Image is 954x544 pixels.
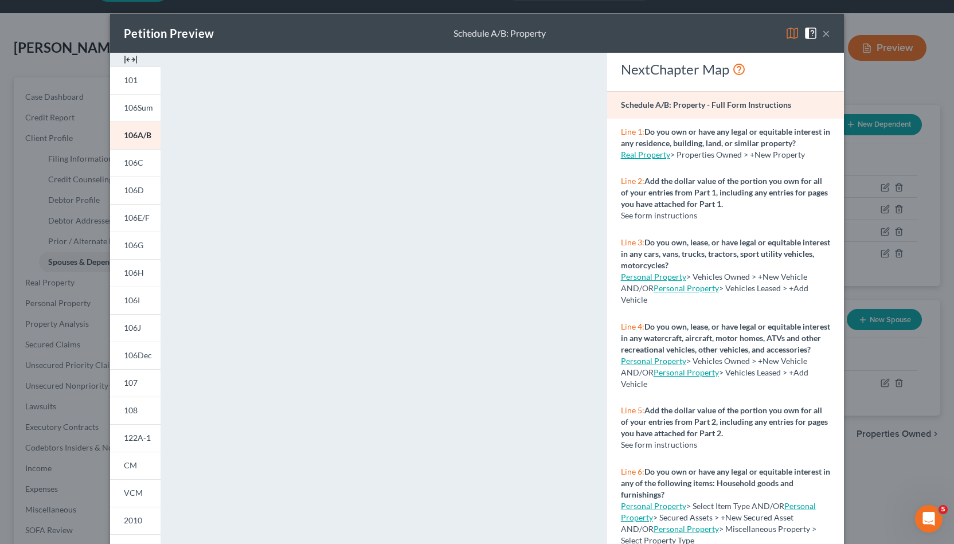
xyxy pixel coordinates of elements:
[621,356,807,377] span: > Vehicles Owned > +New Vehicle AND/OR
[124,433,151,443] span: 122A-1
[621,150,670,159] a: Real Property
[654,283,719,293] a: Personal Property
[124,185,144,195] span: 106D
[110,397,161,424] a: 108
[621,501,686,511] a: Personal Property
[124,405,138,415] span: 108
[804,26,818,40] img: help-close-5ba153eb36485ed6c1ea00a893f15db1cb9b99d6cae46e1a8edb6c62d00a1a76.svg
[621,501,816,522] a: Personal Property
[621,60,830,79] div: NextChapter Map
[621,127,830,148] strong: Do you own or have any legal or equitable interest in any residence, building, land, or similar p...
[110,122,161,149] a: 106A/B
[124,295,140,305] span: 106I
[124,130,151,140] span: 106A/B
[621,127,644,136] span: Line 1:
[124,350,152,360] span: 106Dec
[785,26,799,40] img: map-eea8200ae884c6f1103ae1953ef3d486a96c86aabb227e865a55264e3737af1f.svg
[124,240,143,250] span: 106G
[124,75,138,85] span: 101
[110,149,161,177] a: 106C
[621,356,686,366] a: Personal Property
[621,322,830,354] strong: Do you own, lease, or have legal or equitable interest in any watercraft, aircraft, motor homes, ...
[621,237,644,247] span: Line 3:
[670,150,805,159] span: > Properties Owned > +New Property
[621,467,644,476] span: Line 6:
[654,367,719,377] a: Personal Property
[621,501,784,511] span: > Select Item Type AND/OR
[621,237,830,270] strong: Do you own, lease, or have legal or equitable interest in any cars, vans, trucks, tractors, sport...
[110,204,161,232] a: 106E/F
[110,287,161,314] a: 106I
[621,322,644,331] span: Line 4:
[621,272,686,281] a: Personal Property
[822,26,830,40] button: ×
[124,158,143,167] span: 106C
[124,515,142,525] span: 2010
[453,27,546,40] div: Schedule A/B: Property
[621,501,816,534] span: > Secured Assets > +New Secured Asset AND/OR
[621,100,791,109] strong: Schedule A/B: Property - Full Form Instructions
[621,176,828,209] strong: Add the dollar value of the portion you own for all of your entries from Part 1, including any en...
[110,452,161,479] a: CM
[110,507,161,534] a: 2010
[124,103,153,112] span: 106Sum
[110,232,161,259] a: 106G
[124,268,144,277] span: 106H
[621,405,828,438] strong: Add the dollar value of the portion you own for all of your entries from Part 2, including any en...
[110,369,161,397] a: 107
[110,342,161,369] a: 106Dec
[915,505,943,533] iframe: Intercom live chat
[621,210,697,220] span: See form instructions
[124,323,141,332] span: 106J
[124,378,138,388] span: 107
[621,440,697,449] span: See form instructions
[110,177,161,204] a: 106D
[939,505,948,514] span: 5
[110,66,161,94] a: 101
[621,272,807,293] span: > Vehicles Owned > +New Vehicle AND/OR
[124,53,138,66] img: expand-e0f6d898513216a626fdd78e52531dac95497ffd26381d4c15ee2fc46db09dca.svg
[621,176,644,186] span: Line 2:
[124,488,143,498] span: VCM
[654,524,719,534] a: Personal Property
[110,314,161,342] a: 106J
[110,424,161,452] a: 122A-1
[621,467,830,499] strong: Do you own or have any legal or equitable interest in any of the following items: Household goods...
[110,94,161,122] a: 106Sum
[124,213,150,222] span: 106E/F
[621,283,808,304] span: > Vehicles Leased > +Add Vehicle
[621,405,644,415] span: Line 5:
[110,479,161,507] a: VCM
[124,460,137,470] span: CM
[621,367,808,389] span: > Vehicles Leased > +Add Vehicle
[110,259,161,287] a: 106H
[124,25,214,41] div: Petition Preview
